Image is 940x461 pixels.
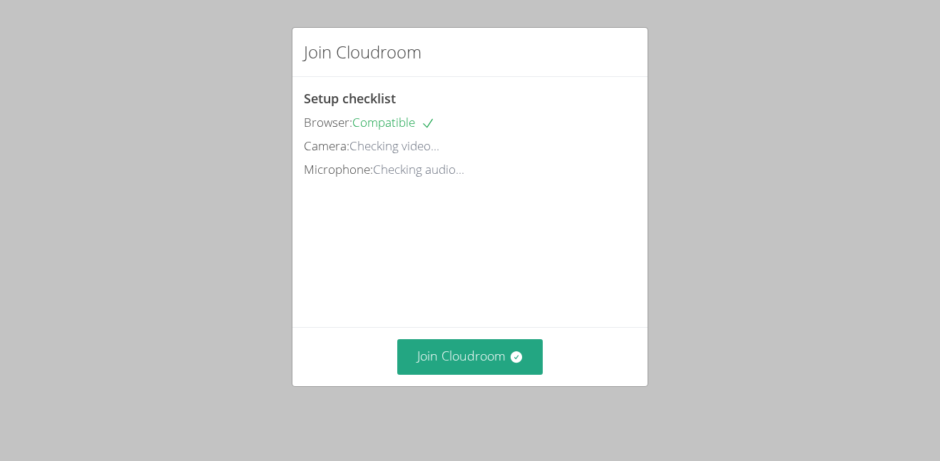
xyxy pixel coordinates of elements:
[373,161,464,177] span: Checking audio...
[352,114,435,130] span: Compatible
[304,138,349,154] span: Camera:
[349,138,439,154] span: Checking video...
[304,39,422,65] h2: Join Cloudroom
[304,114,352,130] span: Browser:
[397,339,543,374] button: Join Cloudroom
[304,161,373,177] span: Microphone:
[304,90,396,107] span: Setup checklist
